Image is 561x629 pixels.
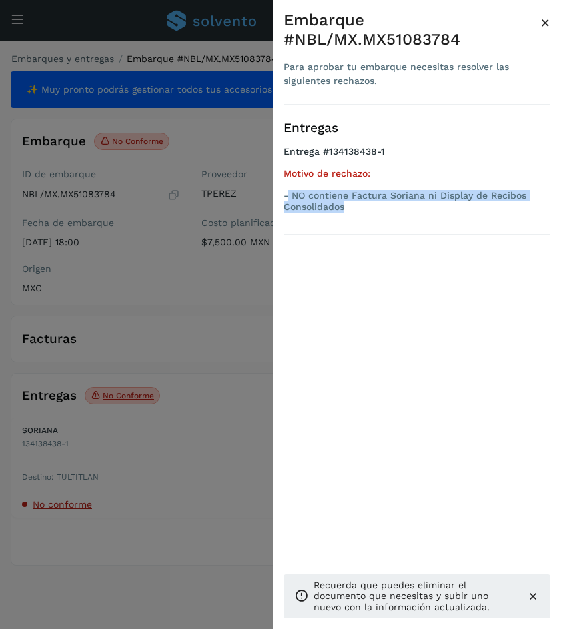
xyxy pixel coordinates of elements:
button: Close [540,11,550,35]
div: Para aprobar tu embarque necesitas resolver las siguientes rechazos. [284,60,540,88]
span: × [540,13,550,32]
div: Embarque #NBL/MX.MX51083784 [284,11,540,49]
p: Recuerda que puedes eliminar el documento que necesitas y subir uno nuevo con la información actu... [314,580,516,613]
h4: Entrega #134138438-1 [284,146,550,168]
p: - NO contiene Factura Soriana ni Display de Recibos Consolidados [284,190,550,213]
h5: Motivo de rechazo: [284,168,550,179]
h3: Entregas [284,121,550,136]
